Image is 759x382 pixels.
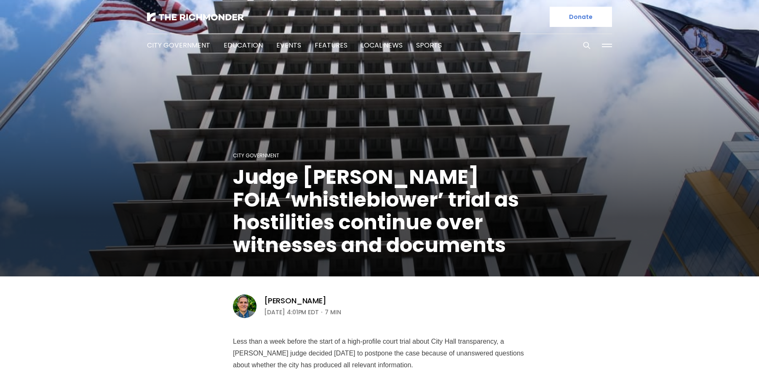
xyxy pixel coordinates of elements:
a: Features [315,40,347,50]
a: Local News [361,40,403,50]
a: City Government [233,152,279,159]
a: City Government [147,40,210,50]
h1: Judge [PERSON_NAME] FOIA ‘whistleblower’ trial as hostilities continue over witnesses and documents [233,166,526,257]
a: Sports [416,40,442,50]
img: Graham Moomaw [233,294,257,318]
a: [PERSON_NAME] [264,296,326,306]
img: The Richmonder [147,13,244,21]
a: Events [276,40,301,50]
span: 7 min [325,307,341,317]
a: Education [224,40,263,50]
button: Search this site [580,39,593,52]
time: [DATE] 4:01PM EDT [264,307,319,317]
a: Donate [550,7,612,27]
p: Less than a week before the start of a high-profile court trial about City Hall transparency, a [... [233,336,526,371]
